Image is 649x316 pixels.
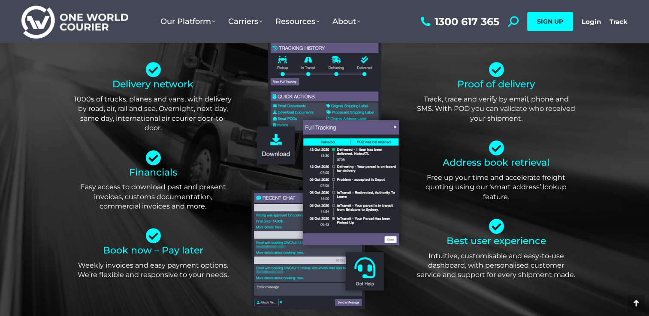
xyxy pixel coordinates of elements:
[154,8,222,35] a: Our Platform
[457,78,535,90] span: Proof of delivery
[332,17,360,26] span: About
[610,18,628,26] a: Track
[222,8,269,35] a: Carriers
[417,173,575,202] p: Free up your time and accelerate freight quoting using our ‘smart address’ lookup feature.
[527,12,573,31] a: SIGN UP
[160,17,215,26] span: Our Platform
[417,252,564,279] span: Intuitive, customisable and easy-to-use dashboard, with personalised customer service and s
[228,17,263,26] span: Carriers
[417,95,575,123] p: Track, trace and verify by email, phone and SMS. With POD you can validate who received your ship...
[74,182,232,211] p: Easy access to download past and present invoices, customs documentation, commercial invoices and...
[103,244,203,256] span: Book now – Pay later
[275,17,320,26] span: Resources
[443,157,549,168] span: Address book retrieval
[74,261,232,280] p: Weekly invoices and easy payment options. We’re flexible and responsive to your needs.
[419,16,499,27] a: 1300 617 365
[269,8,326,35] a: Resources
[129,167,177,178] span: Financials
[326,8,367,35] a: About
[74,95,232,133] p: 1000s of trucks, planes and vans, with delivery by road, air, rail and sea. Overnight, next day, ...
[582,18,601,26] a: Login
[21,4,128,39] img: One World Courier
[537,18,563,25] span: SIGN UP
[417,251,575,280] p: upport for every shipment made.
[112,78,193,90] span: Delivery network
[446,235,546,247] span: Best user experience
